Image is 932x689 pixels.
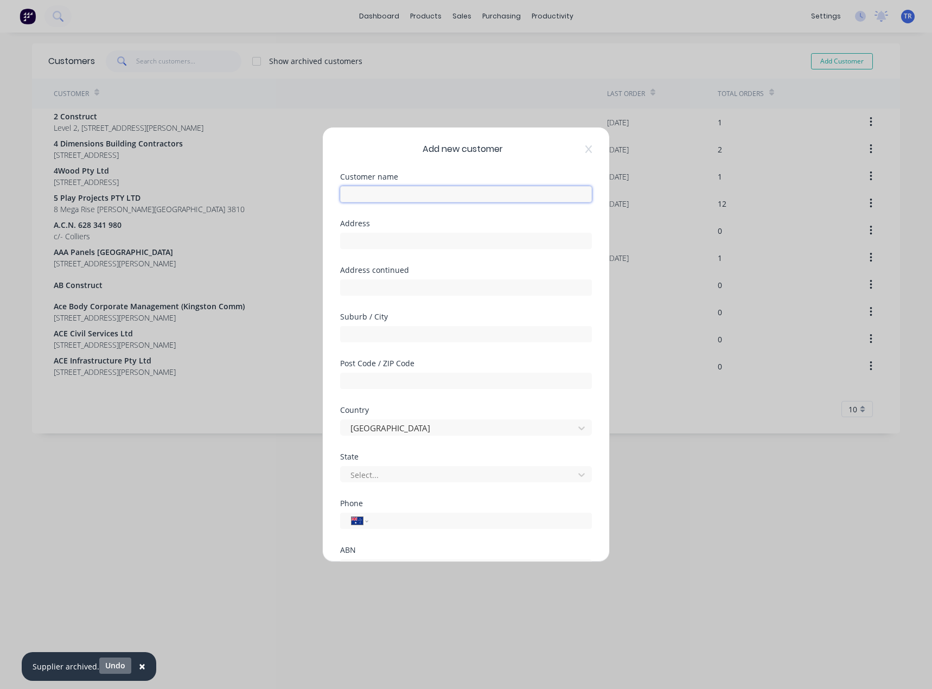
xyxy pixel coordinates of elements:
[340,453,592,461] div: State
[340,406,592,414] div: Country
[340,313,592,321] div: Suburb / City
[340,360,592,367] div: Post Code / ZIP Code
[340,266,592,274] div: Address continued
[423,143,503,156] span: Add new customer
[340,220,592,227] div: Address
[99,658,131,674] button: Undo
[340,500,592,507] div: Phone
[33,661,99,672] div: Supplier archived.
[128,654,156,680] button: Close
[139,659,145,674] span: ×
[340,546,592,554] div: ABN
[340,173,592,181] div: Customer name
